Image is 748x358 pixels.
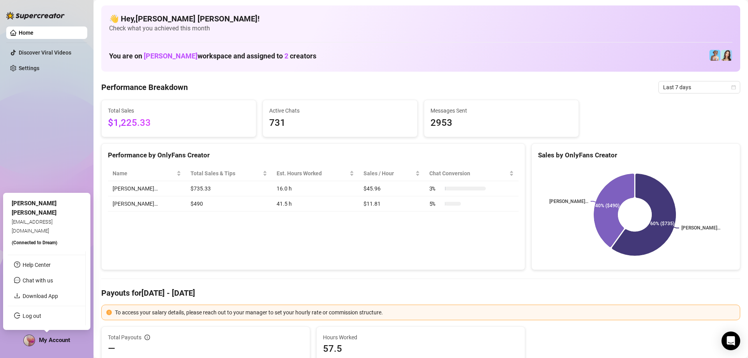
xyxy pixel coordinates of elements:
[429,169,508,178] span: Chat Conversion
[108,150,519,160] div: Performance by OnlyFans Creator
[429,199,442,208] span: 5 %
[549,199,588,204] text: [PERSON_NAME]…
[115,308,735,317] div: To access your salary details, please reach out to your manager to set your hourly rate or commis...
[359,181,425,196] td: $45.96
[39,337,70,344] span: My Account
[425,166,519,181] th: Chat Conversion
[272,196,359,212] td: 41.5 h
[108,342,115,355] span: —
[19,65,39,71] a: Settings
[277,169,348,178] div: Est. Hours Worked
[144,52,198,60] span: [PERSON_NAME]
[359,196,425,212] td: $11.81
[108,196,186,212] td: [PERSON_NAME]…
[722,332,740,350] div: Open Intercom Messenger
[19,49,71,56] a: Discover Viral Videos
[23,262,51,268] a: Help Center
[323,342,519,355] span: 57.5
[731,85,736,90] span: calendar
[19,30,34,36] a: Home
[101,82,188,93] h4: Performance Breakdown
[145,335,150,340] span: info-circle
[101,287,740,298] h4: Payouts for [DATE] - [DATE]
[12,219,53,233] span: [EMAIL_ADDRESS][DOMAIN_NAME]
[538,150,734,160] div: Sales by OnlyFans Creator
[108,116,250,131] span: $1,225.33
[721,50,732,61] img: Amelia
[23,293,58,299] a: Download App
[359,166,425,181] th: Sales / Hour
[108,181,186,196] td: [PERSON_NAME]…
[109,24,732,33] span: Check what you achieved this month
[109,13,732,24] h4: 👋 Hey, [PERSON_NAME] [PERSON_NAME] !
[23,313,41,319] a: Log out
[663,81,736,93] span: Last 7 days
[323,333,519,342] span: Hours Worked
[284,52,288,60] span: 2
[14,277,20,283] span: message
[681,226,720,231] text: [PERSON_NAME]…
[24,335,35,346] img: ACg8ocJ5lex_fwxwlWxGdJLTUMS2xPT_f1-snUzvuB7g_JNpmi6V0fUU=s96-c
[186,166,272,181] th: Total Sales & Tips
[269,116,411,131] span: 731
[109,52,316,60] h1: You are on workspace and assigned to creators
[191,169,261,178] span: Total Sales & Tips
[108,166,186,181] th: Name
[430,106,572,115] span: Messages Sent
[108,106,250,115] span: Total Sales
[269,106,411,115] span: Active Chats
[186,196,272,212] td: $490
[108,333,141,342] span: Total Payouts
[8,310,85,322] li: Log out
[23,277,53,284] span: Chat with us
[363,169,414,178] span: Sales / Hour
[12,240,57,245] span: (Connected to Dream )
[429,184,442,193] span: 3 %
[113,169,175,178] span: Name
[186,181,272,196] td: $735.33
[6,12,65,19] img: logo-BBDzfeDw.svg
[272,181,359,196] td: 16.0 h
[12,200,56,216] span: [PERSON_NAME] [PERSON_NAME]
[430,116,572,131] span: 2953
[106,310,112,315] span: exclamation-circle
[709,50,720,61] img: Vanessa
